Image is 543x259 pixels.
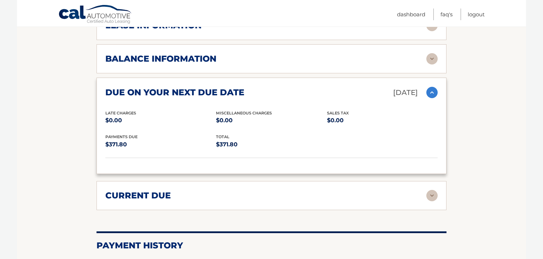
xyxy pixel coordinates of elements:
[105,111,136,116] span: Late Charges
[105,134,138,139] span: Payments Due
[426,190,438,201] img: accordion-rest.svg
[105,140,216,150] p: $371.80
[327,116,438,125] p: $0.00
[426,87,438,98] img: accordion-active.svg
[216,111,272,116] span: Miscellaneous Charges
[58,5,133,25] a: Cal Automotive
[397,9,425,20] a: Dashboard
[426,53,438,64] img: accordion-rest.svg
[97,240,446,251] h2: Payment History
[105,54,216,64] h2: balance information
[105,116,216,125] p: $0.00
[327,111,349,116] span: Sales Tax
[468,9,485,20] a: Logout
[216,140,327,150] p: $371.80
[216,134,229,139] span: total
[393,86,418,99] p: [DATE]
[440,9,452,20] a: FAQ's
[105,87,244,98] h2: due on your next due date
[216,116,327,125] p: $0.00
[105,190,171,201] h2: current due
